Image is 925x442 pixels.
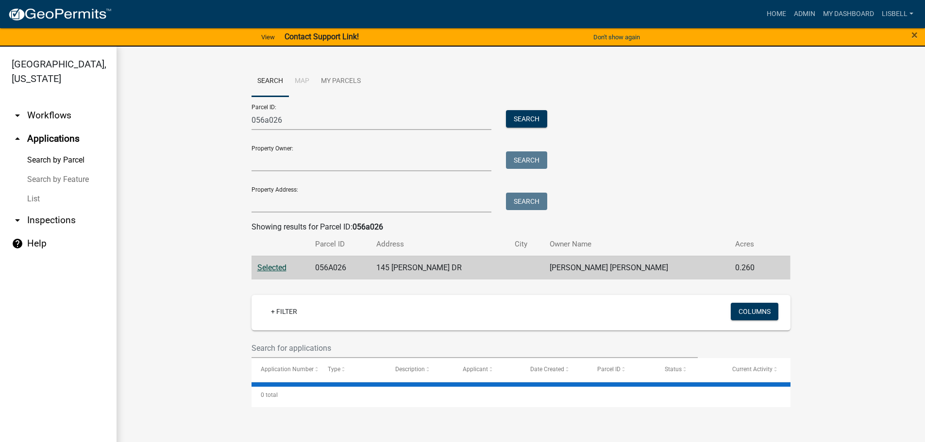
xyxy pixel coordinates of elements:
a: Admin [790,5,819,23]
button: Close [911,29,918,41]
span: Application Number [261,366,314,373]
td: 056A026 [309,256,370,279]
datatable-header-cell: Current Activity [723,358,790,381]
a: View [257,29,279,45]
a: Selected [257,263,286,272]
strong: 056a026 [353,222,383,231]
td: 145 [PERSON_NAME] DR [370,256,509,279]
button: Search [506,151,547,169]
span: Type [328,366,340,373]
i: arrow_drop_down [12,110,23,121]
datatable-header-cell: Description [386,358,454,381]
button: Search [506,110,547,128]
button: Don't show again [589,29,644,45]
a: Search [252,66,289,97]
span: Parcel ID [597,366,621,373]
a: lisbell [878,5,917,23]
th: Owner Name [544,233,729,256]
datatable-header-cell: Date Created [521,358,589,381]
span: Description [395,366,425,373]
span: Date Created [530,366,564,373]
datatable-header-cell: Type [319,358,386,381]
td: 0.260 [729,256,774,279]
datatable-header-cell: Parcel ID [588,358,656,381]
span: × [911,28,918,42]
th: Acres [729,233,774,256]
a: My Parcels [315,66,367,97]
strong: Contact Support Link! [285,32,359,41]
th: Parcel ID [309,233,370,256]
button: Search [506,193,547,210]
a: + Filter [263,303,305,320]
a: Home [763,5,790,23]
div: 0 total [252,383,790,407]
i: arrow_drop_down [12,214,23,226]
datatable-header-cell: Applicant [454,358,521,381]
input: Search for applications [252,338,698,358]
th: Address [370,233,509,256]
a: My Dashboard [819,5,878,23]
span: Status [665,366,682,373]
i: help [12,238,23,249]
td: [PERSON_NAME] [PERSON_NAME] [544,256,729,279]
datatable-header-cell: Application Number [252,358,319,381]
span: Current Activity [732,366,773,373]
button: Columns [731,303,778,320]
div: Showing results for Parcel ID: [252,221,790,233]
i: arrow_drop_up [12,133,23,145]
datatable-header-cell: Status [656,358,723,381]
span: Applicant [463,366,488,373]
th: City [509,233,543,256]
